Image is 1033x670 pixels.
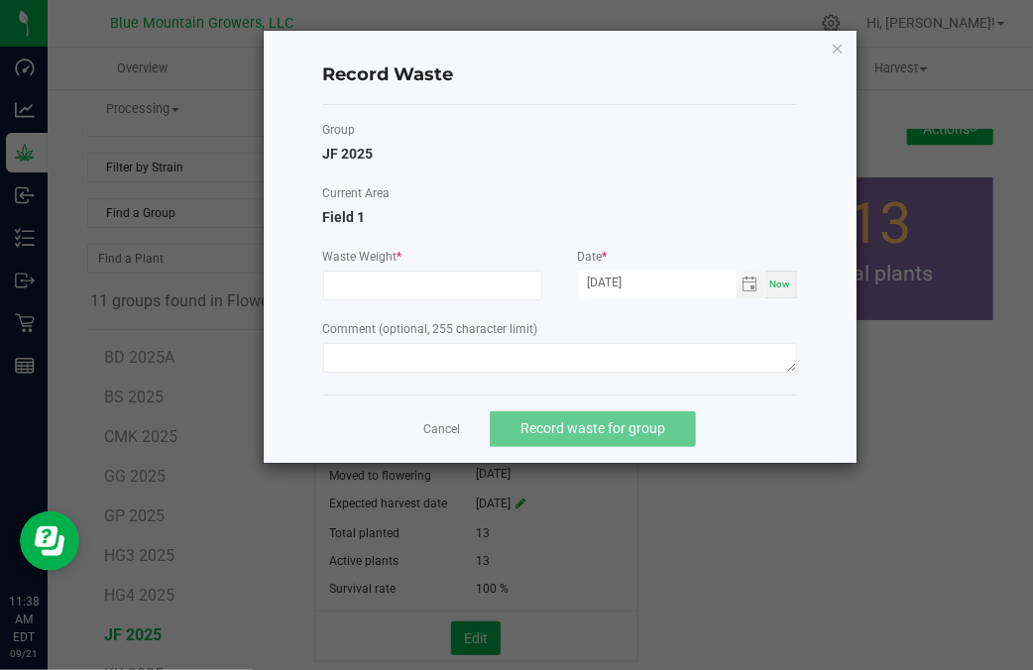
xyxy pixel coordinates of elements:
label: Group [323,121,797,139]
input: Date [578,271,737,295]
label: Current Area [323,184,797,202]
button: Record waste for group [490,411,696,447]
span: Field 1 [323,209,366,225]
span: JF 2025 [323,146,374,162]
h4: Record Waste [323,62,797,88]
span: Toggle calendar [737,271,765,298]
span: Record waste for group [520,420,665,436]
label: Comment (optional, 255 character limit) [323,320,797,338]
iframe: Resource center [20,511,79,571]
span: Now [770,279,791,289]
label: Date [578,248,797,266]
label: Waste Weight [323,248,542,266]
a: Cancel [423,421,460,438]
